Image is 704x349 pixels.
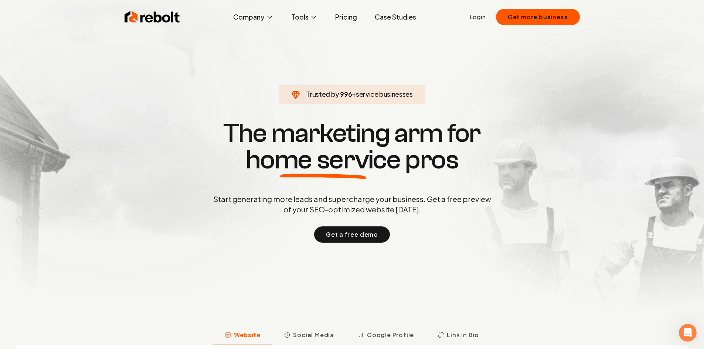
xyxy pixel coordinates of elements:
span: 996 [340,89,352,99]
button: Tools [285,10,323,24]
iframe: Intercom live chat [679,324,697,342]
button: Social Media [272,326,346,345]
a: Login [470,13,486,21]
span: Social Media [293,331,334,339]
a: Pricing [329,10,363,24]
span: Link in Bio [447,331,479,339]
button: Company [227,10,279,24]
button: Link in Bio [426,326,491,345]
img: Rebolt Logo [125,10,180,24]
span: service businesses [356,90,413,98]
button: Google Profile [346,326,426,345]
a: Case Studies [369,10,422,24]
h1: The marketing arm for pros [175,120,530,173]
p: Start generating more leads and supercharge your business. Get a free preview of your SEO-optimiz... [212,194,493,215]
span: Trusted by [306,90,339,98]
span: home service [246,147,401,173]
span: Website [234,331,261,339]
span: + [352,90,356,98]
button: Get a free demo [314,226,390,243]
button: Website [213,326,272,345]
span: Google Profile [367,331,414,339]
button: Get more business [496,9,580,25]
